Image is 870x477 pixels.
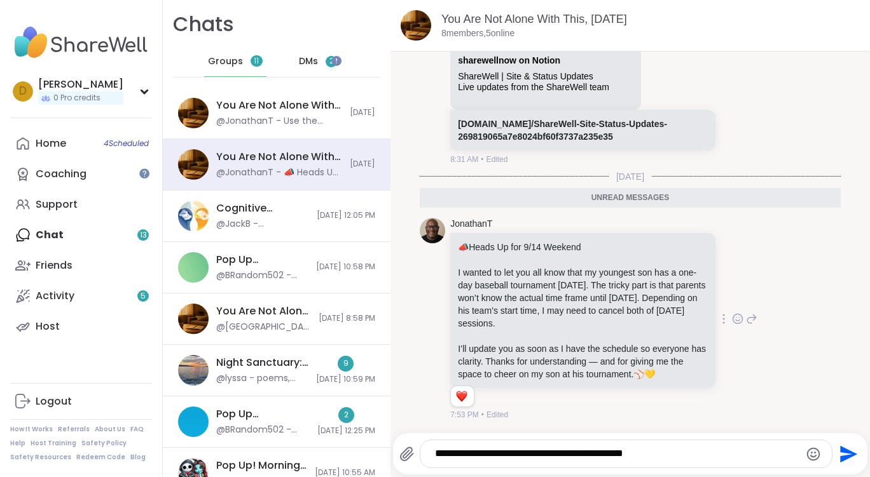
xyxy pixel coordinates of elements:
p: I wanted to let you all know that my youngest son has a one-day baseball tournament [DATE]. The t... [458,266,708,330]
a: How It Works [10,425,53,434]
span: [DATE] 10:58 PM [316,262,375,272]
img: https://sharewell-space-live.sfo3.digitaloceanspaces.com/user-generated/0e2c5150-e31e-4b6a-957d-4... [420,218,445,243]
p: 8 members, 5 online [441,27,514,40]
div: Unread messages [420,188,841,208]
iframe: Spotlight [331,56,342,66]
button: Send [832,440,861,468]
span: [DATE] [350,159,375,170]
div: Reaction list [451,386,473,406]
div: @JonathanT - 📣 Heads Up for 9/14 Weekend I wanted to let you all know that my youngest son has a ... [216,166,342,179]
img: Night Sanctuary: Sharing, Listening, Being Heard, Sep 08 [178,355,209,386]
div: Home [36,137,66,151]
button: Reactions: love [455,391,468,401]
a: You Are Not Alone With This, [DATE] [441,13,627,25]
div: Pop Up BRandomness Last Call, [DATE] [216,253,308,267]
a: Referrals [58,425,90,434]
a: Attachment [458,55,560,65]
span: [DATE] [609,170,652,183]
div: Cognitive Behavioral Coaching: Shifting Self-Talk, [DATE] [216,201,309,215]
span: 11 [254,56,259,67]
img: You Are Not Alone With This, Sep 11 [178,98,209,128]
div: @JonathanT - Use the safari browser [216,115,342,128]
div: Night Sanctuary: Sharing, Listening, Being Heard, [DATE] [216,356,308,370]
a: Logout [10,386,152,417]
a: Safety Policy [81,439,127,448]
div: ShareWell | Site & Status Updates [458,71,633,82]
div: Support [36,198,78,212]
div: @BRandom502 - [URL][DOMAIN_NAME] [216,424,310,436]
button: Emoji picker [806,447,821,462]
span: Edited [486,154,507,165]
div: 2 [338,407,354,423]
span: 4 Scheduled [104,138,149,149]
div: Coaching [36,167,86,181]
div: Pop Up! Morning Session!, [DATE] [216,459,307,473]
span: [DATE] 10:59 PM [316,374,375,385]
div: @lyssa - poems, songs, tears [216,372,308,385]
span: Groups [208,55,243,68]
div: 9 [338,356,354,372]
span: D [19,83,27,100]
span: [DATE] 8:58 PM [319,313,375,324]
a: FAQ [130,425,144,434]
a: Blog [130,453,146,462]
a: [DOMAIN_NAME]/ShareWell-Site-Status-Updates-269819065a7e8024bf60f3737a235e35 [458,119,667,142]
a: About Us [95,425,125,434]
a: Coaching [10,159,152,189]
div: Host [36,319,60,333]
img: You Are Not Alone With This, Sep 12 [401,10,431,41]
div: @JackB - @Charlie_Lovewitch I'm great at establishing boundaries, but when someone challenges the... [216,218,309,231]
iframe: Spotlight [139,168,149,178]
img: ShareWell Nav Logo [10,20,152,65]
span: 7:53 PM [450,409,479,420]
span: 📣 [458,242,469,252]
img: You Are Not Alone With This, Sep 12 [178,149,209,180]
a: JonathanT [450,218,492,231]
a: Host [10,311,152,342]
p: Heads Up for 9/14 Weekend [458,241,708,253]
a: Support [10,189,152,220]
a: Redeem Code [76,453,125,462]
div: @BRandom502 - yeah... we suck [216,269,308,282]
span: 💛 [644,369,655,379]
span: [DATE] 12:05 PM [317,210,375,221]
p: I’ll update you as soon as I have the schedule so everyone has clarity. Thanks for understanding ... [458,342,708,380]
a: Safety Resources [10,453,71,462]
span: ⚾ [633,369,644,379]
span: [DATE] 12:25 PM [317,426,375,436]
img: Cognitive Behavioral Coaching: Shifting Self-Talk, Sep 09 [178,201,209,231]
a: Activity5 [10,281,152,311]
span: • [481,154,483,165]
a: Home4Scheduled [10,128,152,159]
div: You Are Not Alone With This, [DATE] [216,304,311,318]
div: @[GEOGRAPHIC_DATA] - Thanks everyone that shared. We will all be OK. [PERSON_NAME] hang in there. [216,321,311,333]
div: Pop Up BRandomness Open Forum, [DATE] [216,407,310,421]
div: Activity [36,289,74,303]
span: Edited [487,409,508,420]
h1: Chats [173,10,234,39]
span: [DATE] [350,107,375,118]
div: Live updates from the ShareWell team [458,82,633,93]
img: Pop Up BRandomness Last Call, Sep 09 [178,252,209,283]
img: You Are Not Alone With This, Sep 09 [178,304,209,334]
span: 5 [141,291,146,302]
span: 2 [329,56,334,67]
span: 8:31 AM [450,154,478,165]
span: DMs [299,55,318,68]
div: Friends [36,259,72,272]
div: You Are Not Alone With This, [DATE] [216,98,342,112]
a: Help [10,439,25,448]
textarea: Type your message [435,447,796,460]
div: [PERSON_NAME] [38,77,123,91]
img: Pop Up BRandomness Open Forum, Sep 08 [178,406,209,437]
div: You Are Not Alone With This, [DATE] [216,150,342,164]
a: Host Training [31,439,76,448]
span: • [481,409,484,420]
a: Friends [10,250,152,281]
div: Logout [36,394,72,408]
span: 0 Pro credits [53,93,100,104]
